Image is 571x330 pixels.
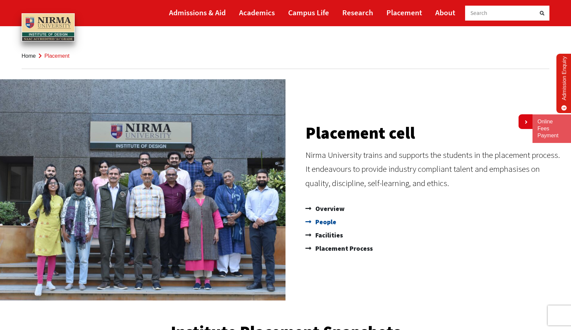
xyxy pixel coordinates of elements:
a: Facilities [305,229,564,242]
span: Placement [44,53,70,59]
h2: Placement cell [305,125,564,141]
p: Nirma University trains and supports the students in the placement process. It endeavours to prov... [305,148,564,190]
img: main_logo [22,13,75,42]
span: Facilities [314,229,343,242]
a: Admissions & Aid [169,5,226,20]
span: People [314,215,336,229]
a: Academics [239,5,275,20]
span: Overview [314,202,345,215]
a: Placement [386,5,422,20]
span: Placement Process [314,242,373,255]
a: Research [342,5,373,20]
a: Online Fees Payment [537,118,566,139]
a: Placement Process [305,242,564,255]
nav: breadcrumb [22,43,549,69]
span: Search [470,9,488,17]
a: Overview [305,202,564,215]
a: About [435,5,455,20]
a: Home [22,53,36,59]
a: People [305,215,564,229]
a: Campus Life [288,5,329,20]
